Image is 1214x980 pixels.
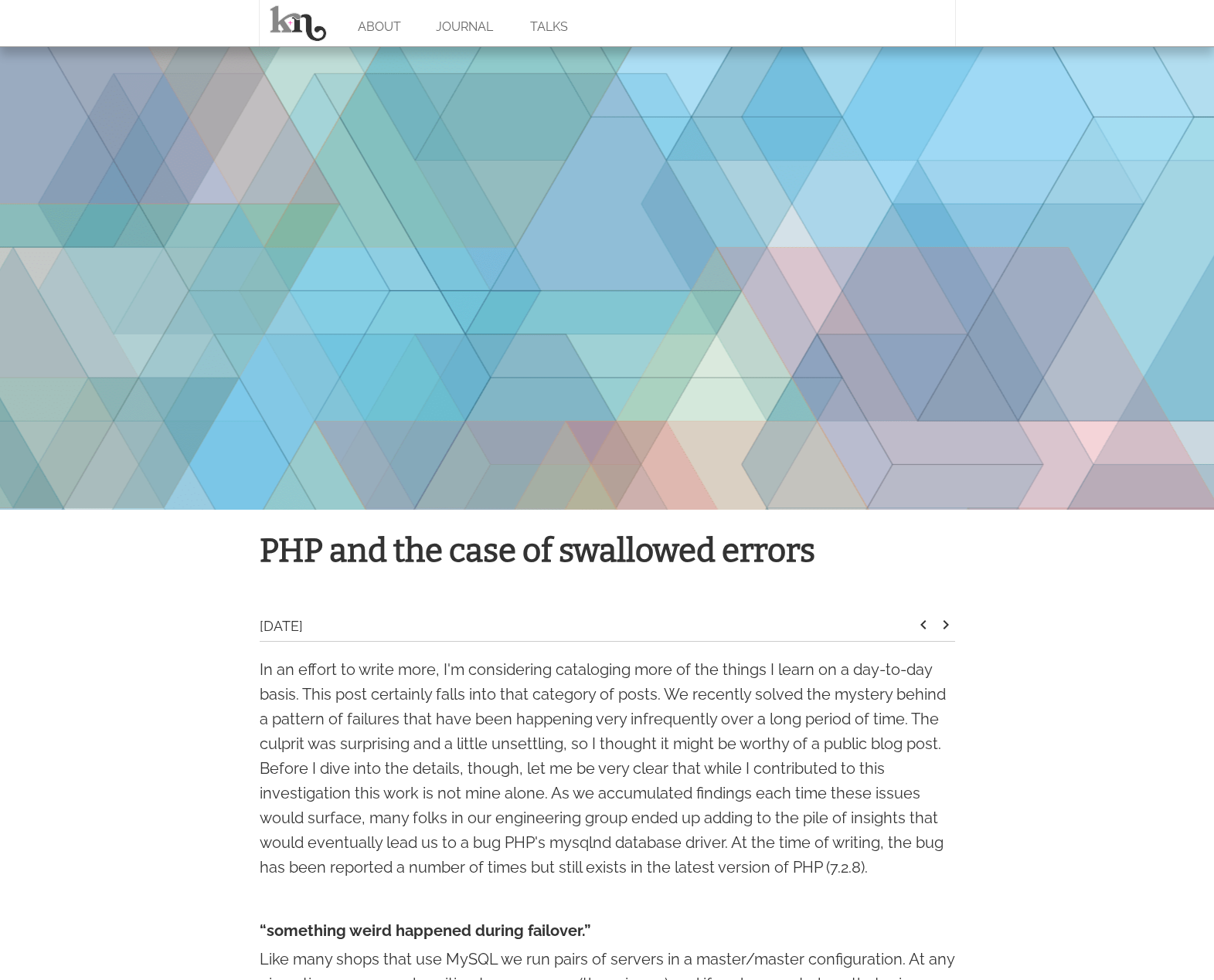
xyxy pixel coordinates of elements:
a: keyboard_arrow_left [914,621,933,637]
i: keyboard_arrow_right [937,615,955,634]
p: In an effort to write more, I'm considering cataloging more of the things I learn on a day-to-day... [260,657,955,880]
h4: “something weird happened during failover.” [260,918,955,943]
h1: PHP and the case of swallowed errors [260,525,955,577]
a: keyboard_arrow_right [937,621,955,637]
div: [DATE] [260,615,914,641]
i: keyboard_arrow_left [914,615,933,634]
